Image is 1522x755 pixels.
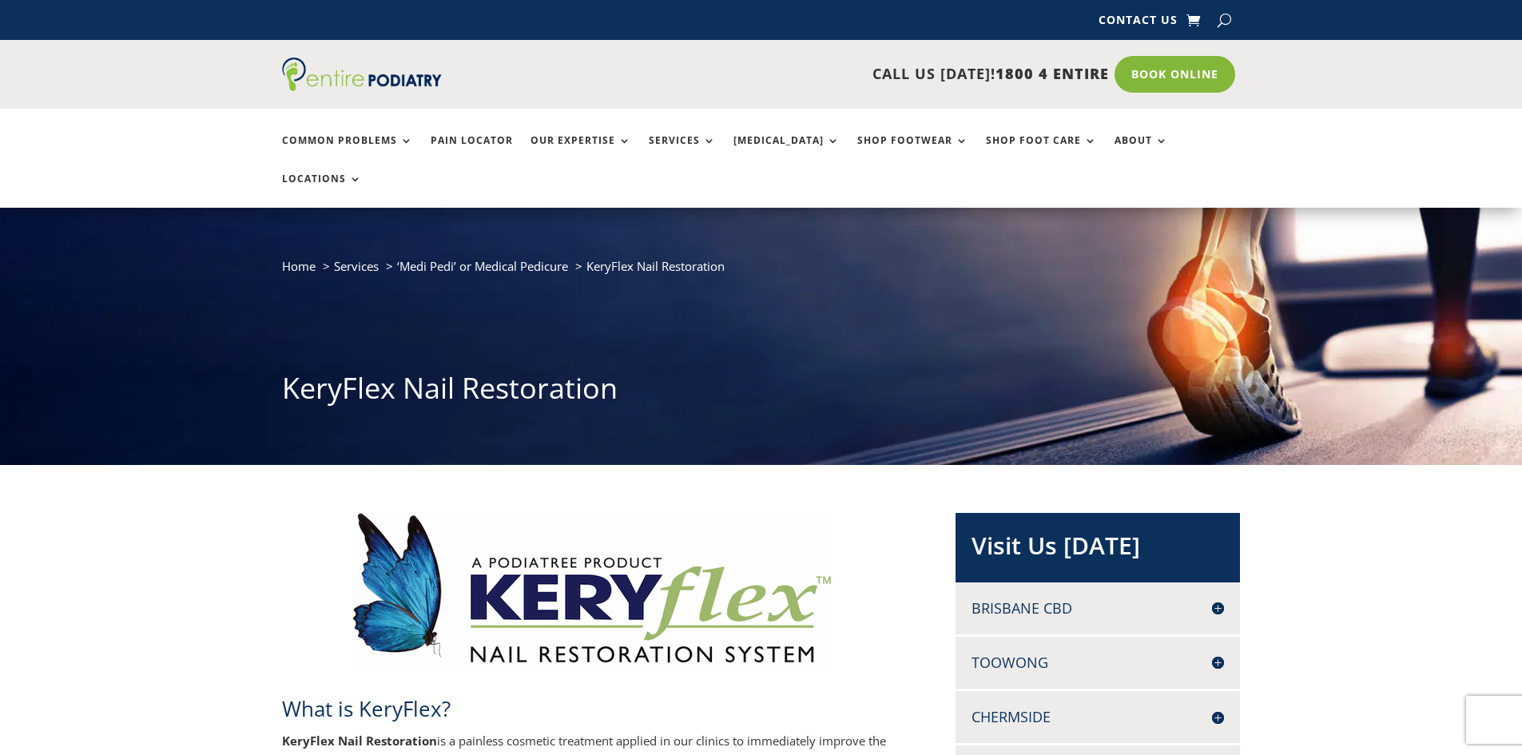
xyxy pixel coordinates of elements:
[733,135,840,169] a: [MEDICAL_DATA]
[586,258,725,274] span: KeryFlex Nail Restoration
[334,258,379,274] a: Services
[282,733,335,749] b: KeryFlex
[282,368,1241,416] h1: KeryFlex Nail Restoration
[972,529,1224,570] h2: Visit Us [DATE]
[338,733,437,749] b: Nail Restoration
[995,64,1109,83] span: 1800 4 ENTIRE
[431,135,513,169] a: Pain Locator
[282,58,442,91] img: logo (1)
[282,256,1241,288] nav: breadcrumb
[1115,135,1168,169] a: About
[857,135,968,169] a: Shop Footwear
[282,78,442,94] a: Entire Podiatry
[282,694,451,723] span: What is KeryFlex?
[972,707,1224,727] h4: Chermside
[972,653,1224,673] h4: Toowong
[503,64,1109,85] p: CALL US [DATE]!
[397,258,568,274] a: ‘Medi Pedi’ or Medical Pedicure
[972,598,1224,618] h4: Brisbane CBD
[531,135,631,169] a: Our Expertise
[282,258,316,274] a: Home
[1115,56,1235,93] a: Book Online
[282,135,413,169] a: Common Problems
[352,513,832,668] img: KeryFlex Nail Reconstuction Logo
[1099,14,1178,32] a: Contact Us
[649,135,716,169] a: Services
[282,173,362,208] a: Locations
[986,135,1097,169] a: Shop Foot Care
